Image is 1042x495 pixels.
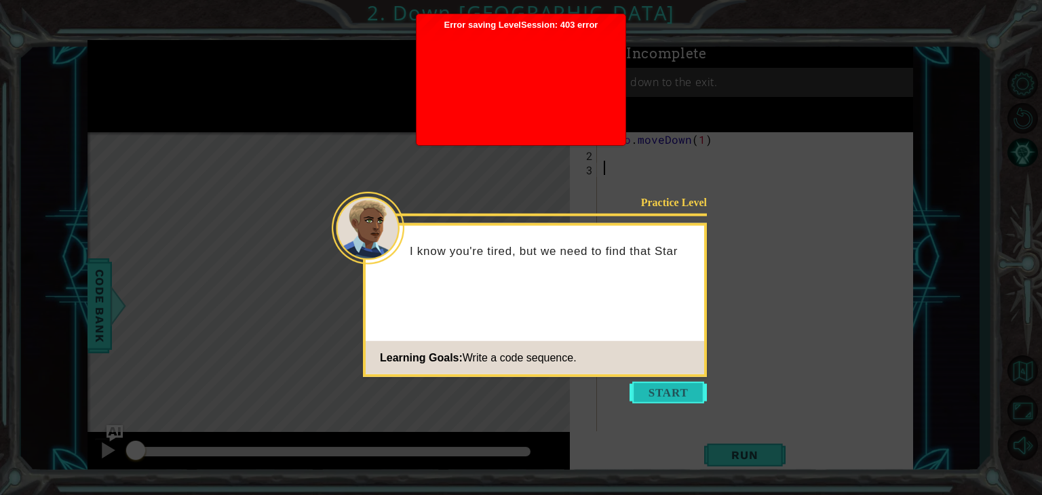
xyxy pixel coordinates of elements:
[410,243,695,258] p: I know you're tired, but we need to find that Star
[621,195,707,210] div: Practice Level
[423,20,619,139] span: Error saving LevelSession: 403 error
[463,351,577,363] span: Write a code sequence.
[380,351,463,363] span: Learning Goals:
[630,382,707,403] button: Start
